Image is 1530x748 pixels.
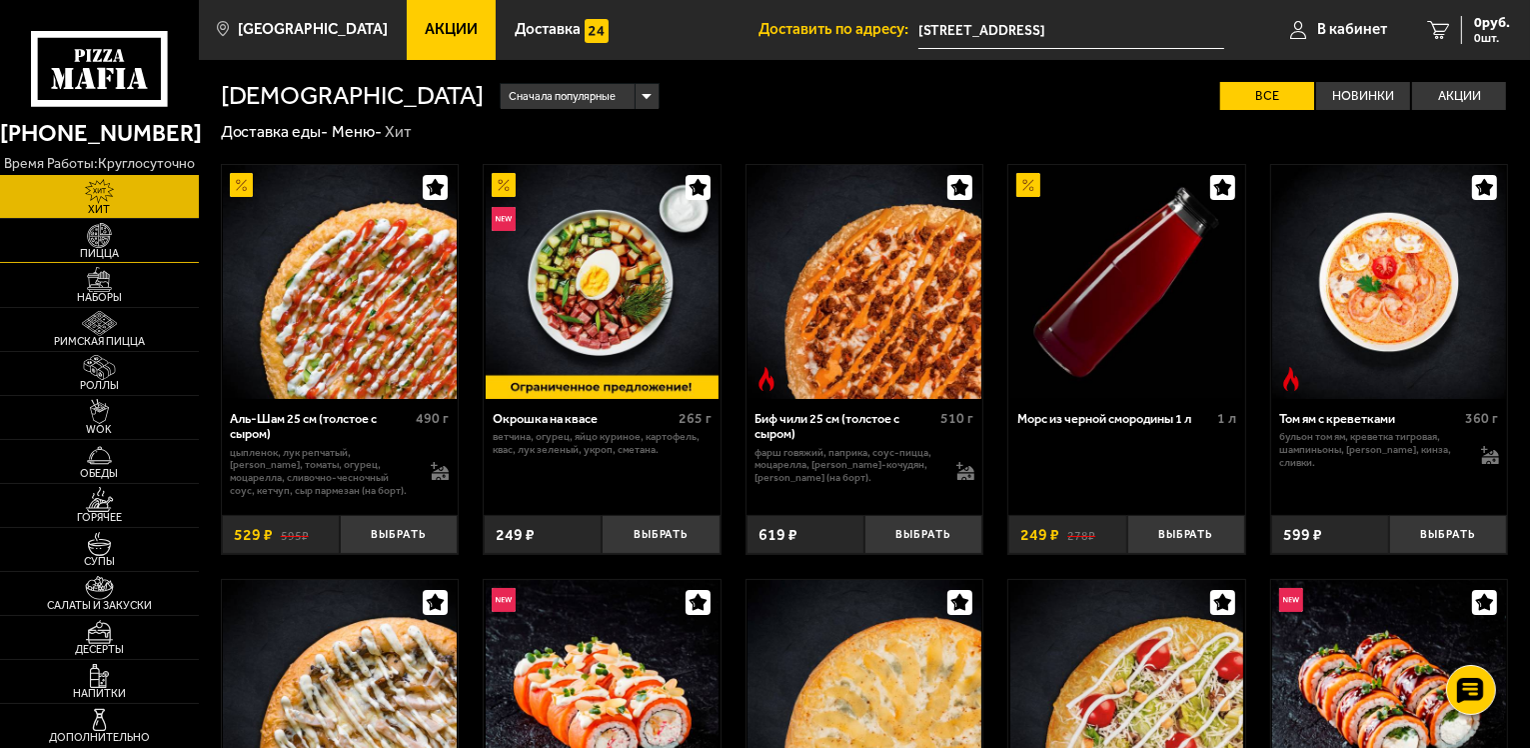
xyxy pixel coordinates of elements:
[1474,32,1510,44] span: 0 шт.
[1316,82,1410,111] label: Новинки
[755,367,778,391] img: Острое блюдо
[496,527,535,543] span: 249 ₽
[585,19,609,43] img: 15daf4d41897b9f0e9f617042186c801.svg
[679,410,712,427] span: 265 г
[1389,515,1507,554] button: Выбрать
[1217,410,1236,427] span: 1 л
[223,165,457,399] img: Аль-Шам 25 см (толстое с сыром)
[1067,527,1095,543] s: 278 ₽
[486,165,720,399] img: Окрошка на квасе
[1016,173,1040,197] img: Акционный
[1272,165,1506,399] img: Том ям с креветками
[492,173,516,197] img: Акционный
[234,527,273,543] span: 529 ₽
[747,165,983,399] a: Острое блюдоБиф чили 25 см (толстое с сыром)
[230,173,254,197] img: Акционный
[238,22,388,37] span: [GEOGRAPHIC_DATA]
[755,411,935,442] div: Биф чили 25 см (толстое с сыром)
[230,447,415,498] p: цыпленок, лук репчатый, [PERSON_NAME], томаты, огурец, моцарелла, сливочно-чесночный соус, кетчуп...
[1317,22,1387,37] span: В кабинет
[1127,515,1245,554] button: Выбрать
[492,588,516,612] img: Новинка
[515,22,581,37] span: Доставка
[941,410,974,427] span: 510 г
[1020,527,1059,543] span: 249 ₽
[1283,527,1322,543] span: 599 ₽
[1466,410,1499,427] span: 360 г
[1279,411,1460,426] div: Том ям с креветками
[416,410,449,427] span: 490 г
[492,207,516,231] img: Новинка
[1017,411,1212,426] div: Морс из черной смородины 1 л
[748,165,981,399] img: Биф чили 25 см (толстое с сыром)
[1271,165,1508,399] a: Острое блюдоТом ям с креветками
[493,411,674,426] div: Окрошка на квасе
[1279,431,1464,469] p: бульон том ям, креветка тигровая, шампиньоны, [PERSON_NAME], кинза, сливки.
[1010,165,1244,399] img: Морс из черной смородины 1 л
[509,82,616,112] span: Сначала популярные
[340,515,458,554] button: Выбрать
[230,411,411,442] div: Аль-Шам 25 см (толстое с сыром)
[1008,165,1245,399] a: АкционныйМорс из черной смородины 1 л
[1412,82,1506,111] label: Акции
[759,22,918,37] span: Доставить по адресу:
[332,122,382,141] a: Меню-
[493,431,712,457] p: ветчина, огурец, яйцо куриное, картофель, квас, лук зеленый, укроп, сметана.
[602,515,720,554] button: Выбрать
[221,83,485,109] h1: [DEMOGRAPHIC_DATA]
[759,527,797,543] span: 619 ₽
[918,12,1224,49] input: Ваш адрес доставки
[281,527,309,543] s: 595 ₽
[864,515,982,554] button: Выбрать
[755,447,939,485] p: фарш говяжий, паприка, соус-пицца, моцарелла, [PERSON_NAME]-кочудян, [PERSON_NAME] (на борт).
[1279,367,1303,391] img: Острое блюдо
[425,22,478,37] span: Акции
[221,122,329,141] a: Доставка еды-
[1474,16,1510,30] span: 0 руб.
[385,122,412,143] div: Хит
[484,165,721,399] a: АкционныйНовинкаОкрошка на квасе
[222,165,459,399] a: АкционныйАль-Шам 25 см (толстое с сыром)
[1220,82,1314,111] label: Все
[1279,588,1303,612] img: Новинка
